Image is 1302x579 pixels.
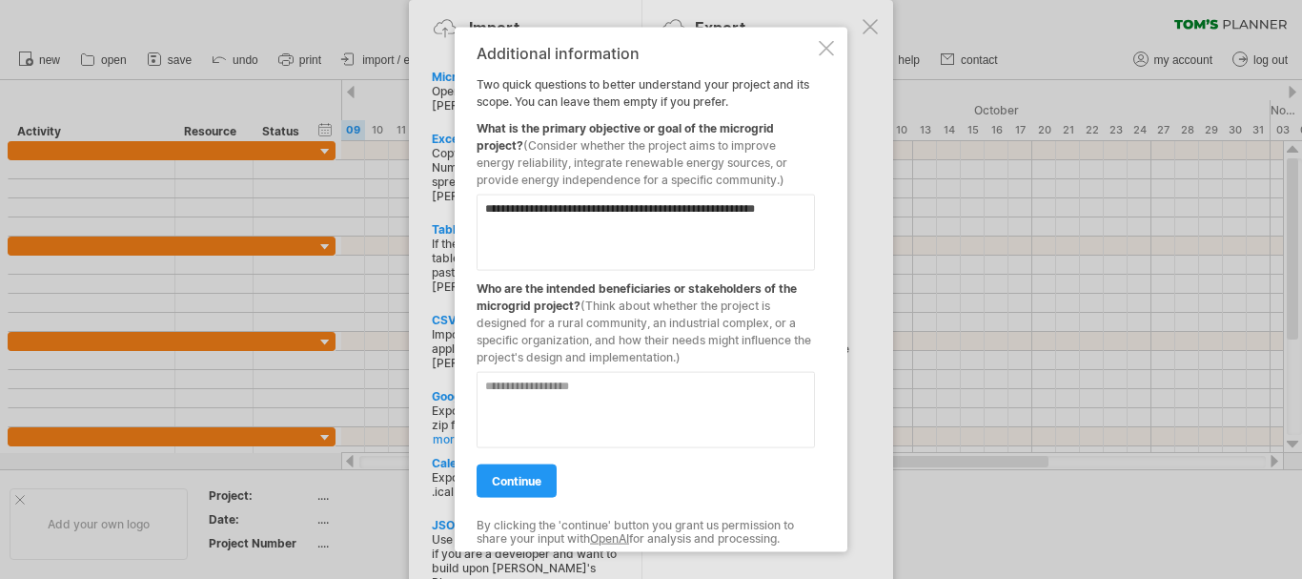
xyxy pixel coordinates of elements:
[477,44,815,535] div: Two quick questions to better understand your project and its scope. You can leave them empty if ...
[477,110,815,188] div: What is the primary objective or goal of the microgrid project?
[477,137,787,186] span: (Consider whether the project aims to improve energy reliability, integrate renewable energy sour...
[477,270,815,365] div: Who are the intended beneficiaries or stakeholders of the microgrid project?
[477,298,811,363] span: (Think about whether the project is designed for a rural community, an industrial complex, or a s...
[492,473,541,487] span: continue
[477,464,557,497] a: continue
[590,531,629,546] a: OpenAI
[477,518,815,546] div: By clicking the 'continue' button you grant us permission to share your input with for analysis a...
[477,44,815,61] div: Additional information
